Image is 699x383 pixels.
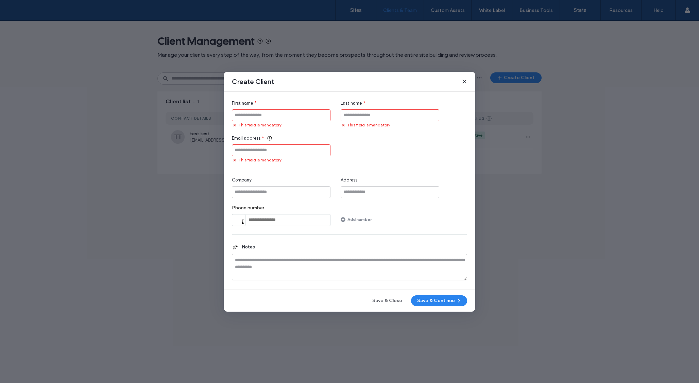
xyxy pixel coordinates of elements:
[232,100,253,107] span: First name
[232,77,274,86] span: Create Client
[232,186,330,198] input: Company
[341,177,357,184] span: Address
[232,109,330,121] input: First name
[232,177,252,184] span: Company
[232,144,330,156] input: Email address
[239,122,282,128] span: This field is mandatory
[232,135,260,142] span: Email address
[347,122,390,128] span: This field is mandatory
[347,213,372,225] label: Add number
[366,295,408,306] button: Save & Close
[341,100,362,107] span: Last name
[411,295,467,306] button: Save & Continue
[239,157,282,163] span: This field is mandatory
[341,109,439,121] input: Last name
[16,5,30,11] span: Help
[232,205,330,214] label: Phone number
[341,186,439,198] input: Address
[239,244,255,250] span: Notes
